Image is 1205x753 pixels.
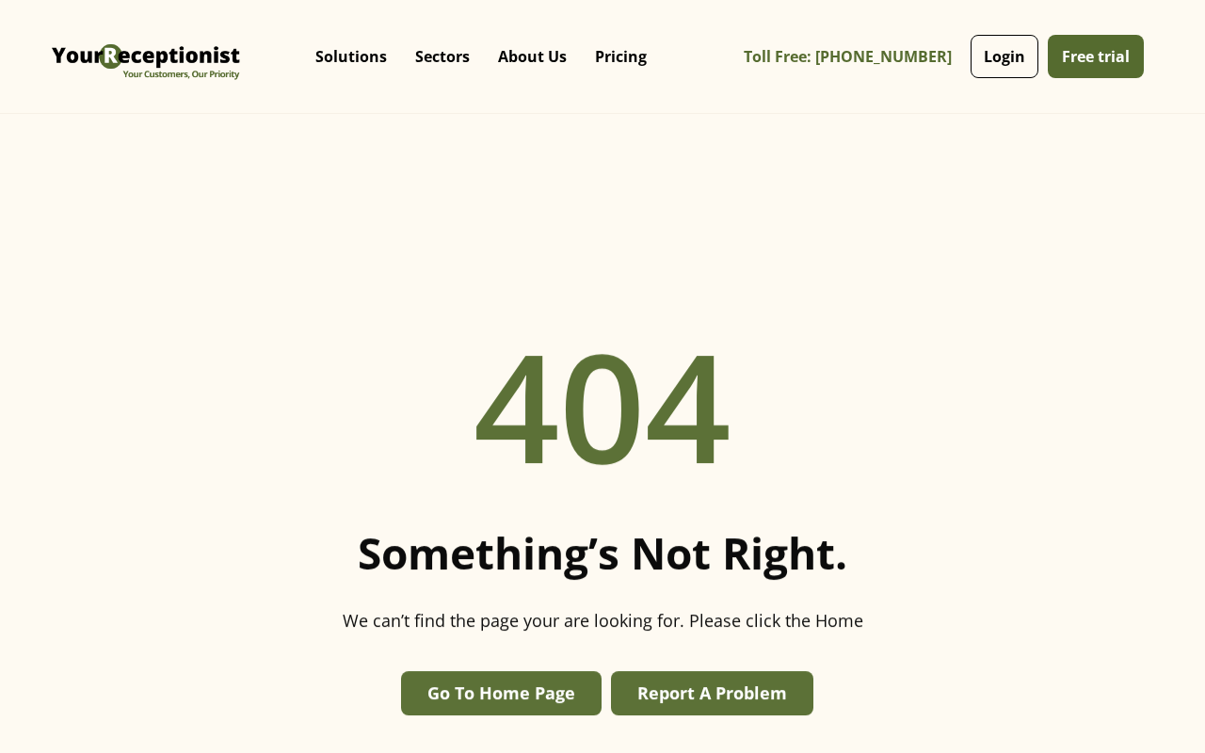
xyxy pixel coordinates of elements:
a: home [47,14,245,99]
a: Pricing [581,28,661,85]
div: Sectors [401,19,484,94]
p: Sectors [415,47,470,66]
p: We can’t find the page your are looking for. Please click the Home [343,608,863,633]
img: Virtual Receptionist - Answering Service - Call and Live Chat Receptionist - Virtual Receptionist... [47,14,245,99]
a: Login [971,35,1038,78]
div: About Us [484,19,581,94]
div: Solutions [301,19,401,94]
h2: Something’s not right. [358,527,847,579]
a: Toll Free: [PHONE_NUMBER] [744,36,966,78]
p: Solutions [315,47,387,66]
a: Report A Problem [611,671,813,715]
a: Free trial [1048,35,1144,78]
a: Go To Home Page [401,671,602,715]
h1: 404 [474,292,731,518]
p: About Us [498,47,567,66]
